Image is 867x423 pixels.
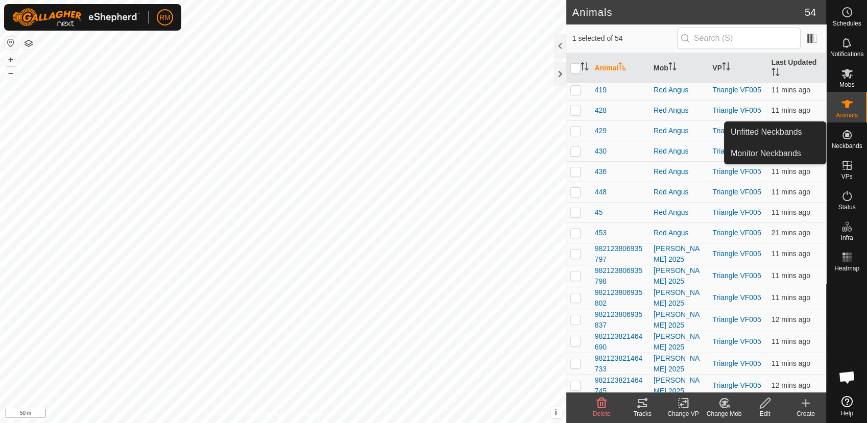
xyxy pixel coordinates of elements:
[712,337,761,345] a: Triangle VF005
[5,67,17,79] button: –
[722,64,730,72] p-sorticon: Activate to sort
[677,28,801,49] input: Search (S)
[712,315,761,324] a: Triangle VF005
[654,187,704,197] div: Red Angus
[293,410,323,419] a: Contact Us
[712,167,761,176] a: Triangle VF005
[772,69,780,78] p-sorticon: Activate to sort
[654,85,704,95] div: Red Angus
[595,375,645,396] span: 982123821464745
[772,337,810,345] span: 25 Sept 2025, 5:15 pm
[654,375,704,396] div: [PERSON_NAME] 2025
[832,362,862,392] div: Open chat
[731,147,801,160] span: Monitor Neckbands
[772,293,810,302] span: 25 Sept 2025, 5:15 pm
[767,53,826,84] th: Last Updated
[841,173,852,180] span: VPs
[12,8,140,27] img: Gallagher Logo
[840,235,853,241] span: Infra
[725,122,826,142] a: Unfitted Neckbands
[708,53,767,84] th: VP
[712,250,761,258] a: Triangle VF005
[744,409,785,418] div: Edit
[654,243,704,265] div: [PERSON_NAME] 2025
[654,126,704,136] div: Red Angus
[581,64,589,72] p-sorticon: Activate to sort
[712,208,761,216] a: Triangle VF005
[712,106,761,114] a: Triangle VF005
[827,392,867,420] a: Help
[712,229,761,237] a: Triangle VF005
[595,146,607,157] span: 430
[772,188,810,196] span: 25 Sept 2025, 5:16 pm
[772,315,810,324] span: 25 Sept 2025, 5:15 pm
[772,229,810,237] span: 25 Sept 2025, 5:06 pm
[772,250,810,258] span: 25 Sept 2025, 5:15 pm
[595,331,645,353] span: 982123821464690
[595,85,607,95] span: 419
[663,409,704,418] div: Change VP
[5,37,17,49] button: Reset Map
[654,166,704,177] div: Red Angus
[839,82,854,88] span: Mobs
[595,287,645,309] span: 982123806935802
[712,127,761,135] a: Triangle VF005
[595,166,607,177] span: 436
[832,20,861,27] span: Schedules
[595,126,607,136] span: 429
[22,37,35,49] button: Map Layers
[772,86,810,94] span: 25 Sept 2025, 5:15 pm
[595,187,607,197] span: 448
[772,106,810,114] span: 25 Sept 2025, 5:15 pm
[805,5,816,20] span: 54
[595,265,645,287] span: 982123806935798
[618,64,627,72] p-sorticon: Activate to sort
[725,143,826,164] a: Monitor Neckbands
[595,228,607,238] span: 453
[654,309,704,331] div: [PERSON_NAME] 2025
[654,105,704,116] div: Red Angus
[555,408,557,417] span: i
[654,146,704,157] div: Red Angus
[243,410,281,419] a: Privacy Policy
[654,353,704,375] div: [PERSON_NAME] 2025
[772,381,810,389] span: 25 Sept 2025, 5:15 pm
[622,409,663,418] div: Tracks
[772,208,810,216] span: 25 Sept 2025, 5:16 pm
[830,51,863,57] span: Notifications
[654,287,704,309] div: [PERSON_NAME] 2025
[654,265,704,287] div: [PERSON_NAME] 2025
[712,147,761,155] a: Triangle VF005
[654,228,704,238] div: Red Angus
[712,359,761,367] a: Triangle VF005
[731,126,802,138] span: Unfitted Neckbands
[595,207,603,218] span: 45
[772,359,810,367] span: 25 Sept 2025, 5:15 pm
[712,271,761,280] a: Triangle VF005
[591,53,649,84] th: Animal
[595,309,645,331] span: 982123806935837
[712,293,761,302] a: Triangle VF005
[593,410,611,417] span: Delete
[772,271,810,280] span: 25 Sept 2025, 5:15 pm
[159,12,171,23] span: RM
[668,64,677,72] p-sorticon: Activate to sort
[712,86,761,94] a: Triangle VF005
[712,381,761,389] a: Triangle VF005
[654,207,704,218] div: Red Angus
[595,105,607,116] span: 428
[836,112,858,118] span: Animals
[712,188,761,196] a: Triangle VF005
[704,409,744,418] div: Change Mob
[595,243,645,265] span: 982123806935797
[550,407,562,418] button: i
[5,54,17,66] button: +
[572,6,805,18] h2: Animals
[785,409,826,418] div: Create
[654,331,704,353] div: [PERSON_NAME] 2025
[572,33,677,44] span: 1 selected of 54
[840,410,853,416] span: Help
[649,53,708,84] th: Mob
